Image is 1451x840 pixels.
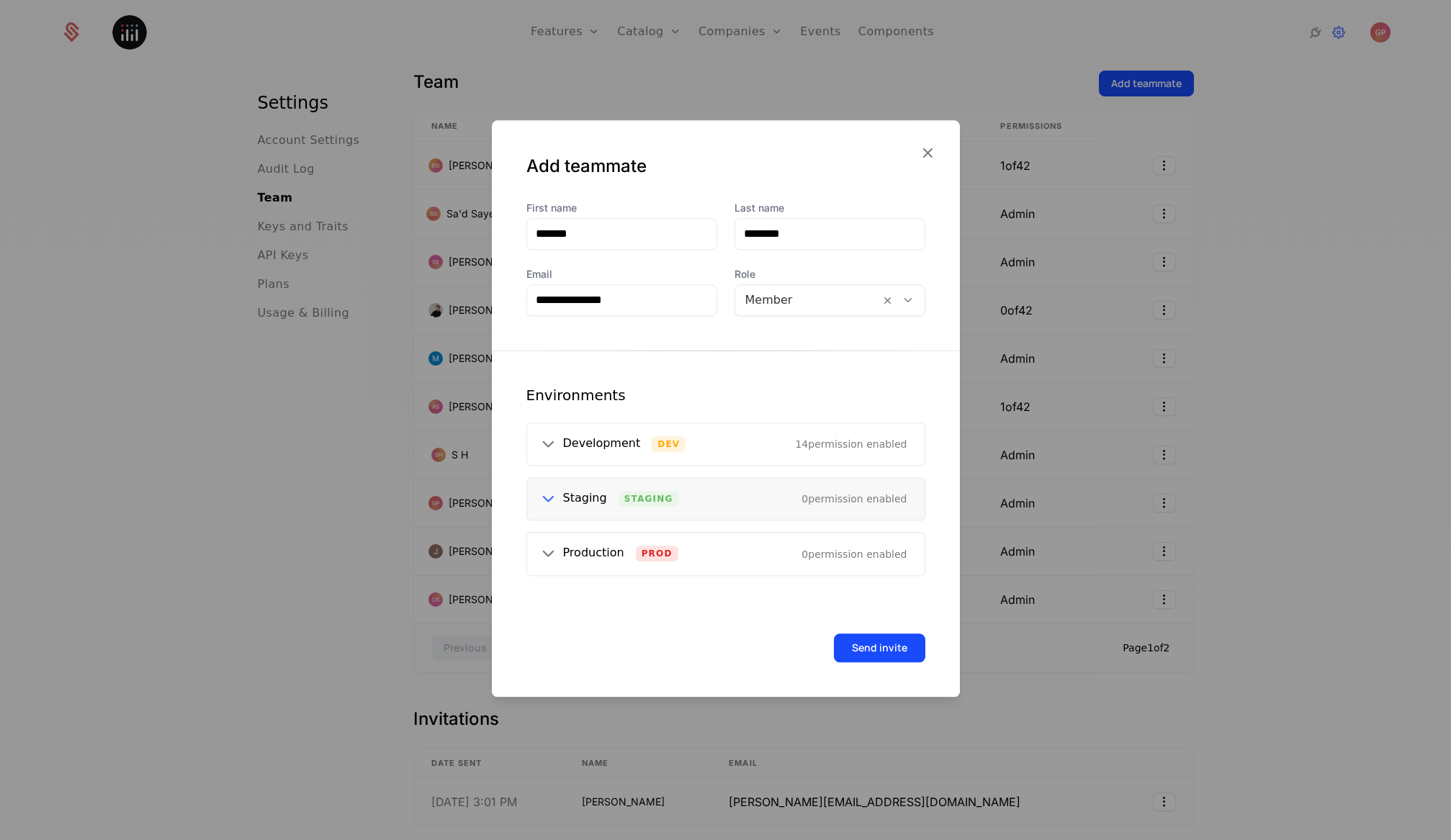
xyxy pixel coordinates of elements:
[526,155,925,178] div: Add teammate
[619,491,679,507] span: Staging
[526,385,925,405] div: Environments
[801,547,907,561] div: 0 permission enabled
[563,435,641,453] div: Development
[834,633,925,662] button: Send invite
[735,201,925,215] label: Last name
[735,267,925,281] span: Role
[795,437,907,451] div: 14 permission enabled
[801,492,907,506] div: 0 permission enabled
[563,489,607,508] div: Staging
[652,436,686,452] span: Dev
[563,545,624,564] div: Production
[526,201,717,215] label: First name
[636,546,678,562] span: Prod
[526,267,717,281] label: Email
